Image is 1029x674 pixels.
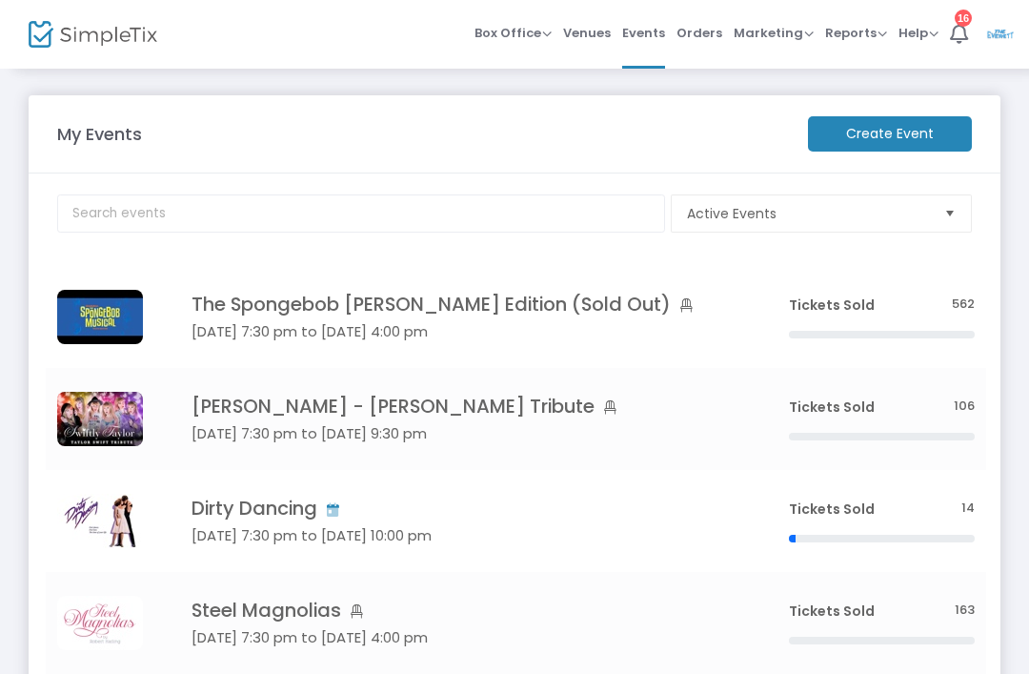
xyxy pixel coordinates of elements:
m-panel-title: My Events [48,121,798,147]
span: Marketing [734,24,814,42]
span: Tickets Sold [789,296,875,315]
m-button: Create Event [808,116,972,152]
h4: [PERSON_NAME] - [PERSON_NAME] Tribute [192,396,732,419]
img: header-6790.jpg [57,290,143,344]
div: 16 [955,10,972,27]
span: Tickets Sold [789,602,875,621]
h5: [DATE] 7:30 pm to [DATE] 4:00 pm [192,629,732,646]
h5: [DATE] 7:30 pm to [DATE] 10:00 pm [192,527,732,544]
span: Active Events [687,204,929,223]
span: Help [898,24,938,42]
span: Tickets Sold [789,500,875,519]
span: Reports [825,24,887,42]
span: 163 [955,602,975,620]
span: Box Office [474,24,552,42]
img: FacebookEventBanner.jpg [57,392,143,446]
button: Select [937,195,963,232]
span: 562 [952,296,975,314]
span: 106 [954,398,975,416]
span: Events [622,9,665,57]
span: Tickets Sold [789,398,875,417]
h5: [DATE] 7:30 pm to [DATE] 9:30 pm [192,425,732,442]
img: 63870316016484707090.jpeg [57,494,143,548]
h4: The Spongebob [PERSON_NAME] Edition (Sold Out) [192,294,732,317]
img: 638827611482945867Untitleddesign.jpg [57,596,143,650]
h4: Steel Magnolias [192,600,732,623]
span: 14 [961,500,975,518]
input: Search events [57,194,665,233]
h5: [DATE] 7:30 pm to [DATE] 4:00 pm [192,323,732,340]
span: Venues [563,9,611,57]
span: Orders [676,9,722,57]
h4: Dirty Dancing [192,498,732,521]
